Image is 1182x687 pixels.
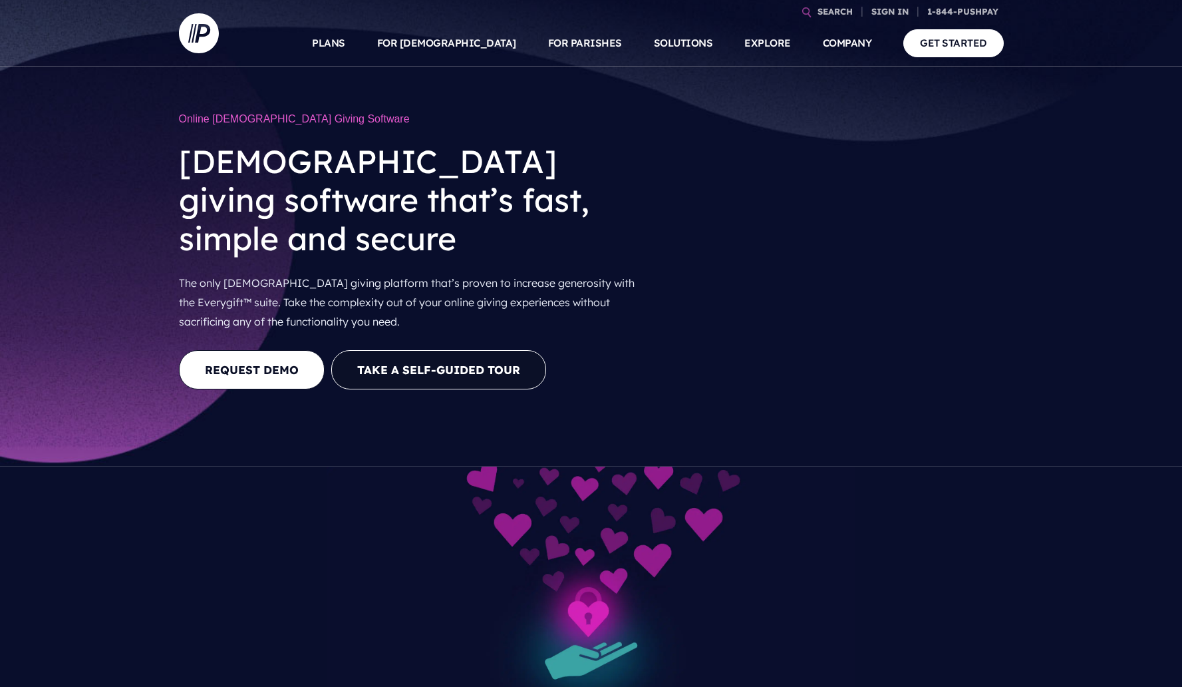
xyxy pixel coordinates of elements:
[744,20,791,67] a: EXPLORE
[654,20,713,67] a: SOLUTIONS
[179,268,651,336] p: The only [DEMOGRAPHIC_DATA] giving platform that’s proven to increase generosity with the Everygi...
[377,20,516,67] a: FOR [DEMOGRAPHIC_DATA]
[331,350,546,389] button: Take a Self-guided Tour
[327,469,855,483] picture: everygift-impact
[548,20,622,67] a: FOR PARISHES
[179,350,325,389] a: REQUEST DEMO
[312,20,345,67] a: PLANS
[179,132,651,268] h2: [DEMOGRAPHIC_DATA] giving software that’s fast, simple and secure
[179,107,651,132] h1: Online [DEMOGRAPHIC_DATA] Giving Software
[823,20,872,67] a: COMPANY
[903,29,1004,57] a: GET STARTED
